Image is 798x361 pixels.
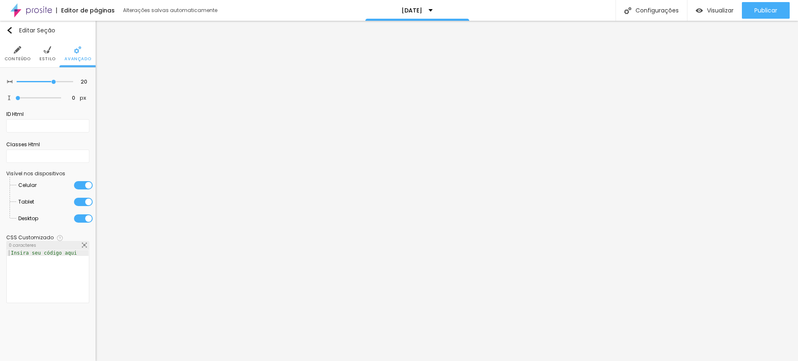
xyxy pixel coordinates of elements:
span: Visualizar [707,7,734,14]
span: Desktop [18,210,38,227]
div: 0 caracteres [7,241,89,250]
div: Classes Html [6,141,89,148]
div: Insira seu código aqui [7,250,81,256]
p: [DATE] [401,7,422,13]
span: Estilo [39,57,56,61]
img: Icone [14,46,21,54]
div: Editar Seção [6,27,55,34]
button: Publicar [742,2,790,19]
button: Visualizar [687,2,742,19]
span: Tablet [18,194,34,210]
div: Editor de páginas [56,7,115,13]
span: Conteúdo [5,57,31,61]
div: ID Html [6,111,89,118]
img: Icone [57,235,63,241]
span: Celular [18,177,37,194]
img: Icone [74,46,81,54]
img: Icone [7,79,12,84]
button: px [77,95,89,102]
img: Icone [624,7,631,14]
span: Publicar [754,7,777,14]
iframe: Editor [96,21,798,361]
div: Visível nos dispositivos [6,171,89,176]
div: Alterações salvas automaticamente [123,8,219,13]
img: Icone [7,96,11,100]
img: view-1.svg [696,7,703,14]
img: Icone [44,46,51,54]
img: Icone [6,27,13,34]
span: Avançado [64,57,91,61]
img: Icone [82,243,87,248]
div: CSS Customizado [6,235,54,240]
